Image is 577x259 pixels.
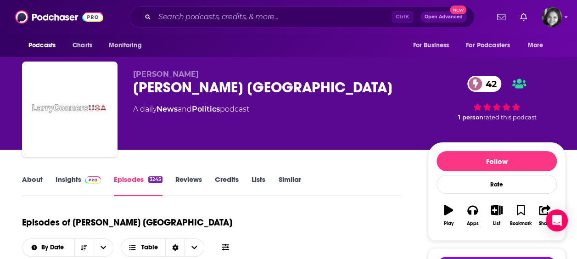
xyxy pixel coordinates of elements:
[15,8,103,26] img: Podchaser - Follow, Share and Rate Podcasts
[516,9,531,25] a: Show notifications dropdown
[28,39,56,52] span: Podcasts
[425,15,463,19] span: Open Advanced
[483,114,537,121] span: rated this podcast
[114,175,162,196] a: Episodes3245
[192,105,220,113] a: Politics
[485,199,509,232] button: List
[437,199,460,232] button: Play
[444,221,454,226] div: Play
[24,63,116,155] img: Larry Conners USA
[392,11,413,23] span: Ctrl K
[467,76,501,92] a: 42
[141,244,158,251] span: Table
[542,7,562,27] span: Logged in as ShailiPriya
[22,217,232,228] h1: Episodes of [PERSON_NAME] [GEOGRAPHIC_DATA]
[413,39,449,52] span: For Business
[133,104,249,115] div: A daily podcast
[546,209,568,231] div: Open Intercom Messenger
[493,221,500,226] div: List
[476,76,501,92] span: 42
[165,239,185,256] div: Sort Direction
[109,39,141,52] span: Monitoring
[458,114,483,121] span: 1 person
[510,221,532,226] div: Bookmark
[437,151,557,171] button: Follow
[22,175,43,196] a: About
[178,105,192,113] span: and
[437,175,557,194] div: Rate
[538,221,551,226] div: Share
[420,11,467,23] button: Open AdvancedNew
[85,176,101,184] img: Podchaser Pro
[133,70,199,79] span: [PERSON_NAME]
[73,39,92,52] span: Charts
[467,221,479,226] div: Apps
[542,7,562,27] img: User Profile
[41,244,67,251] span: By Date
[22,238,113,257] h2: Choose List sort
[460,37,523,54] button: open menu
[460,199,484,232] button: Apps
[509,199,532,232] button: Bookmark
[175,175,202,196] a: Reviews
[22,37,67,54] button: open menu
[450,6,466,14] span: New
[533,199,557,232] button: Share
[157,105,178,113] a: News
[493,9,509,25] a: Show notifications dropdown
[278,175,301,196] a: Similar
[94,239,113,256] button: open menu
[466,39,510,52] span: For Podcasters
[521,37,555,54] button: open menu
[528,39,543,52] span: More
[67,37,98,54] a: Charts
[74,239,94,256] button: Sort Direction
[22,244,74,251] button: open menu
[155,10,392,24] input: Search podcasts, credits, & more...
[102,37,153,54] button: open menu
[129,6,475,28] div: Search podcasts, credits, & more...
[542,7,562,27] button: Show profile menu
[148,176,162,183] div: 3245
[121,238,205,257] button: Choose View
[252,175,265,196] a: Lists
[406,37,460,54] button: open menu
[56,175,101,196] a: InsightsPodchaser Pro
[428,70,566,127] div: 42 1 personrated this podcast
[215,175,239,196] a: Credits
